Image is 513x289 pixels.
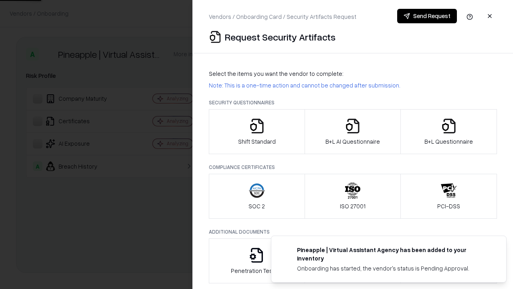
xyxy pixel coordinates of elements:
[231,267,283,275] p: Penetration Testing
[209,99,497,106] p: Security Questionnaires
[424,137,473,146] p: B+L Questionnaire
[397,9,457,23] button: Send Request
[209,228,497,235] p: Additional Documents
[209,81,497,90] p: Note: This is a one-time action and cannot be changed after submission.
[209,174,305,219] button: SOC 2
[305,109,401,154] button: B+L AI Questionnaire
[209,238,305,283] button: Penetration Testing
[400,109,497,154] button: B+L Questionnaire
[437,202,460,210] p: PCI-DSS
[340,202,366,210] p: ISO 27001
[297,264,487,273] div: Onboarding has started, the vendor's status is Pending Approval.
[209,12,356,21] p: Vendors / Onboarding Card / Security Artifacts Request
[400,174,497,219] button: PCI-DSS
[209,109,305,154] button: Shift Standard
[325,137,380,146] p: B+L AI Questionnaire
[209,164,497,171] p: Compliance Certificates
[209,69,497,78] p: Select the items you want the vendor to complete:
[248,202,265,210] p: SOC 2
[305,174,401,219] button: ISO 27001
[297,246,487,263] div: Pineapple | Virtual Assistant Agency has been added to your inventory
[225,31,335,43] p: Request Security Artifacts
[238,137,276,146] p: Shift Standard
[281,246,291,255] img: trypineapple.com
